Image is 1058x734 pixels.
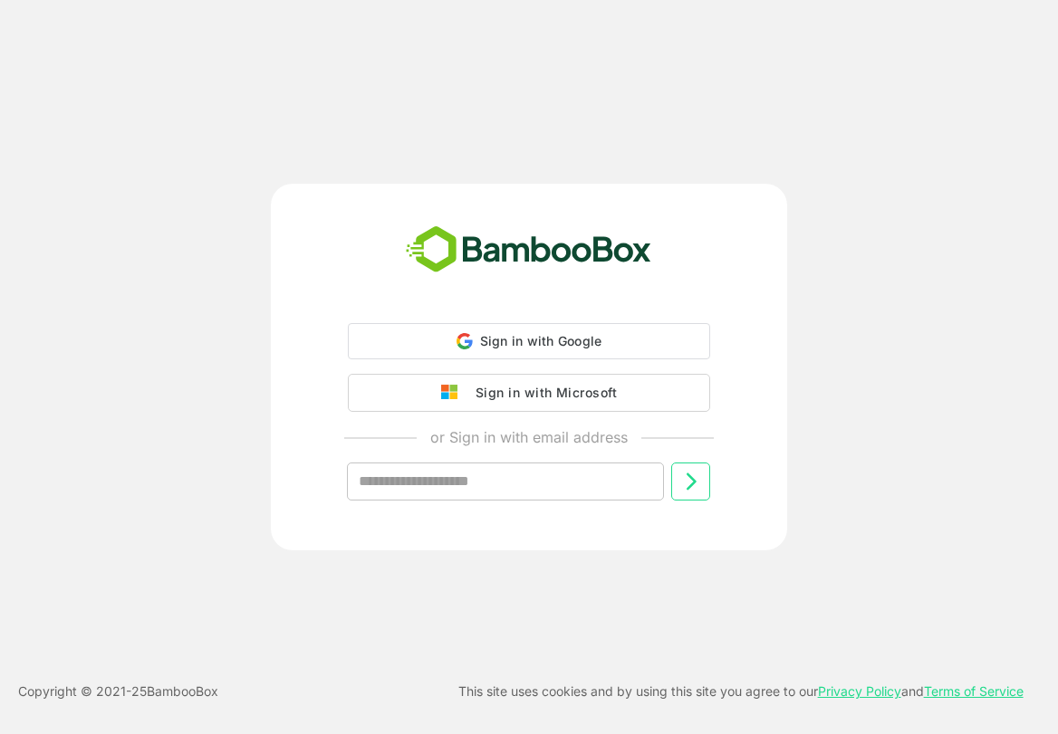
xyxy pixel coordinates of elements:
[480,333,602,348] span: Sign in with Google
[348,323,710,359] div: Sign in with Google
[441,385,466,401] img: google
[466,381,617,405] div: Sign in with Microsoft
[924,683,1024,699] a: Terms of Service
[18,681,218,702] p: Copyright © 2021- 25 BambooBox
[430,426,628,448] p: or Sign in with email address
[396,220,661,280] img: bamboobox
[458,681,1024,702] p: This site uses cookies and by using this site you agree to our and
[348,374,710,412] button: Sign in with Microsoft
[818,683,901,699] a: Privacy Policy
